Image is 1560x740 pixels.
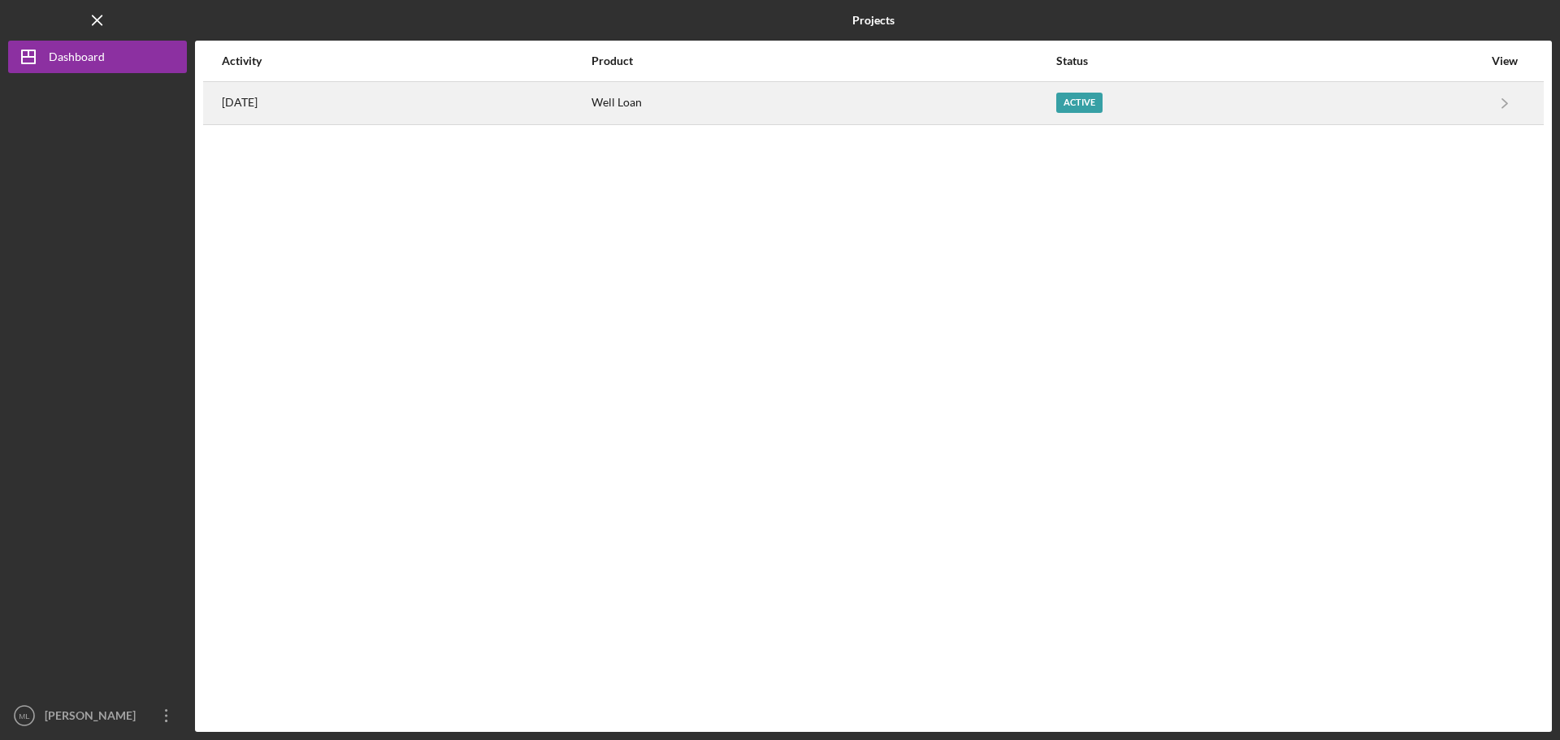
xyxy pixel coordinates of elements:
[222,54,590,67] div: Activity
[8,699,187,732] button: ML[PERSON_NAME]
[591,54,1055,67] div: Product
[1484,54,1525,67] div: View
[591,83,1055,123] div: Well Loan
[1056,93,1103,113] div: Active
[222,96,258,109] time: 2025-08-18 20:03
[1056,54,1483,67] div: Status
[19,712,30,721] text: ML
[49,41,105,77] div: Dashboard
[852,14,895,27] b: Projects
[41,699,146,736] div: [PERSON_NAME]
[8,41,187,73] button: Dashboard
